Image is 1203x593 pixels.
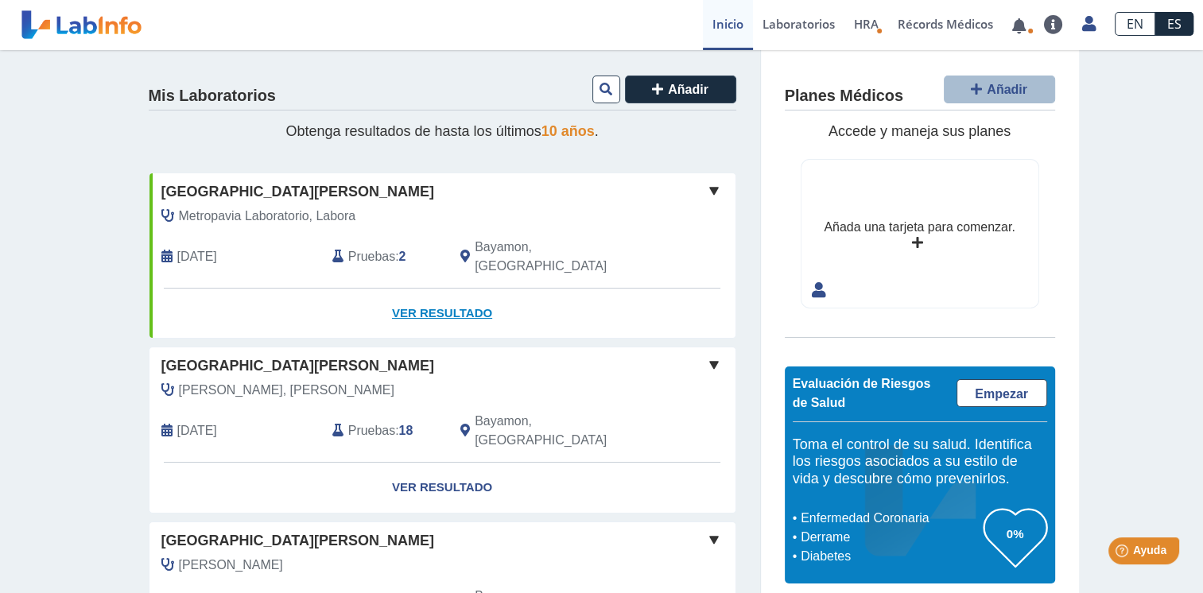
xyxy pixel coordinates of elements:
span: HRA [854,16,879,32]
span: Pruebas [348,421,395,440]
span: Pruebas [348,247,395,266]
a: EN [1115,12,1155,36]
span: 2025-09-16 [177,247,217,266]
div: : [320,412,448,450]
a: ES [1155,12,1193,36]
span: Accede y maneja sus planes [829,123,1011,139]
span: Empezar [975,387,1028,401]
iframe: Help widget launcher [1061,531,1186,576]
h4: Mis Laboratorios [149,87,276,106]
h3: 0% [984,524,1047,544]
span: [GEOGRAPHIC_DATA][PERSON_NAME] [161,355,434,377]
span: Bayamon, PR [475,412,650,450]
span: 2025-08-06 [177,421,217,440]
span: [GEOGRAPHIC_DATA][PERSON_NAME] [161,530,434,552]
a: Ver Resultado [149,289,735,339]
div: Añada una tarjeta para comenzar. [824,218,1015,237]
a: Empezar [957,379,1047,407]
li: Enfermedad Coronaria [797,509,984,528]
b: 2 [399,250,406,263]
h4: Planes Médicos [785,87,903,106]
span: Añadir [668,83,708,96]
span: Obtenga resultados de hasta los últimos . [285,123,598,139]
button: Añadir [625,76,736,103]
a: Ver Resultado [149,463,735,513]
span: Latimer, Carlos [179,556,283,575]
span: Bayamon, PR [475,238,650,276]
span: Añadir [987,83,1027,96]
li: Derrame [797,528,984,547]
b: 18 [399,424,413,437]
button: Añadir [944,76,1055,103]
span: Metropavia Laboratorio, Labora [179,207,356,226]
span: [GEOGRAPHIC_DATA][PERSON_NAME] [161,181,434,203]
span: Arizmendi Abou, Angel [179,381,394,400]
li: Diabetes [797,547,984,566]
span: Evaluación de Riesgos de Salud [793,377,931,409]
span: 10 años [541,123,595,139]
div: : [320,238,448,276]
h5: Toma el control de su salud. Identifica los riesgos asociados a su estilo de vida y descubre cómo... [793,436,1047,488]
